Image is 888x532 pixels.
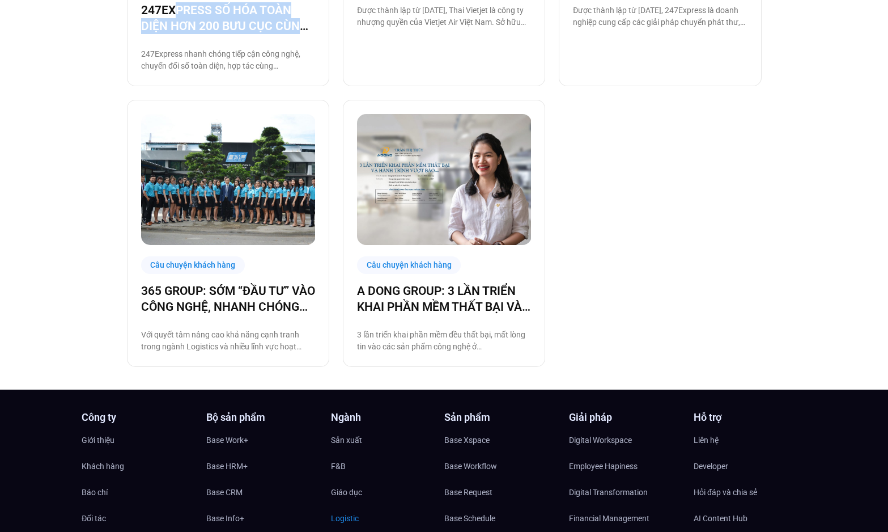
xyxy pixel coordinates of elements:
a: 247EXPRESS SỐ HÓA TOÀN DIỆN HƠN 200 BƯU CỤC CÙNG [DOMAIN_NAME] [141,2,315,34]
span: Đối tác [82,510,106,527]
span: Logistic [331,510,359,527]
a: Base Schedule [444,510,558,527]
span: Base HRM+ [206,458,248,475]
a: F&B [331,458,444,475]
h4: Hỗ trợ [694,412,807,423]
a: A DONG GROUP: 3 LẦN TRIỂN KHAI PHẦN MỀM THẤT BẠI VÀ HÀNH TRÌNH VƯỢT BÃO [357,283,531,315]
span: Liên hệ [694,432,719,449]
a: Base Xspace [444,432,558,449]
h4: Ngành [331,412,444,423]
p: Với quyết tâm nâng cao khả năng cạnh tranh trong ngành Logistics và nhiều lĩnh vực hoạt động khác... [141,329,315,353]
a: Base CRM [206,484,320,501]
span: Employee Hapiness [569,458,638,475]
a: Base Info+ [206,510,320,527]
div: Câu chuyện khách hàng [141,256,245,274]
span: Base Workflow [444,458,497,475]
a: Base Workflow [444,458,558,475]
h4: Sản phẩm [444,412,558,423]
p: 247Express nhanh chóng tiếp cận công nghệ, chuyển đổi số toàn diện, hợp tác cùng [DOMAIN_NAME] để... [141,48,315,72]
div: Câu chuyện khách hàng [357,256,461,274]
a: Hỏi đáp và chia sẻ [694,484,807,501]
span: Developer [694,458,728,475]
a: Developer [694,458,807,475]
span: AI Content Hub [694,510,747,527]
p: Được thành lập từ [DATE], 247Express là doanh nghiệp cung cấp các giải pháp chuyển phát thư, hàng... [573,5,747,28]
a: Khách hàng [82,458,195,475]
a: Giới thiệu [82,432,195,449]
span: Base Xspace [444,432,490,449]
a: Digital Workspace [569,432,682,449]
span: F&B [331,458,346,475]
a: Đối tác [82,510,195,527]
span: Khách hàng [82,458,124,475]
span: Base Work+ [206,432,248,449]
a: Employee Hapiness [569,458,682,475]
a: Digital Transformation [569,484,682,501]
span: Base Request [444,484,492,501]
span: Base Info+ [206,510,244,527]
span: Digital Transformation [569,484,648,501]
a: AI Content Hub [694,510,807,527]
span: Sản xuất [331,432,362,449]
h4: Công ty [82,412,195,423]
span: Financial Management [569,510,649,527]
a: Base HRM+ [206,458,320,475]
span: Báo chí [82,484,108,501]
span: Base Schedule [444,510,495,527]
a: Báo chí [82,484,195,501]
h4: Giải pháp [569,412,682,423]
span: Base CRM [206,484,243,501]
a: Logistic [331,510,444,527]
span: Digital Workspace [569,432,632,449]
span: Giáo dục [331,484,362,501]
span: Giới thiệu [82,432,114,449]
h4: Bộ sản phẩm [206,412,320,423]
a: Liên hệ [694,432,807,449]
a: Base Request [444,484,558,501]
a: Sản xuất [331,432,444,449]
a: Financial Management [569,510,682,527]
a: Base Work+ [206,432,320,449]
p: 3 lần triển khai phần mềm đều thất bại, mất lòng tin vào các sản phẩm công nghệ ở [GEOGRAPHIC_DAT... [357,329,531,353]
p: Được thành lập từ [DATE], Thai Vietjet là công ty nhượng quyền của Vietjet Air Việt Nam. Sở hữu 1... [357,5,531,28]
a: 365 GROUP: SỚM “ĐẦU TƯ” VÀO CÔNG NGHỆ, NHANH CHÓNG “THU LỢI NHUẬN” [141,283,315,315]
span: Hỏi đáp và chia sẻ [694,484,757,501]
a: Giáo dục [331,484,444,501]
